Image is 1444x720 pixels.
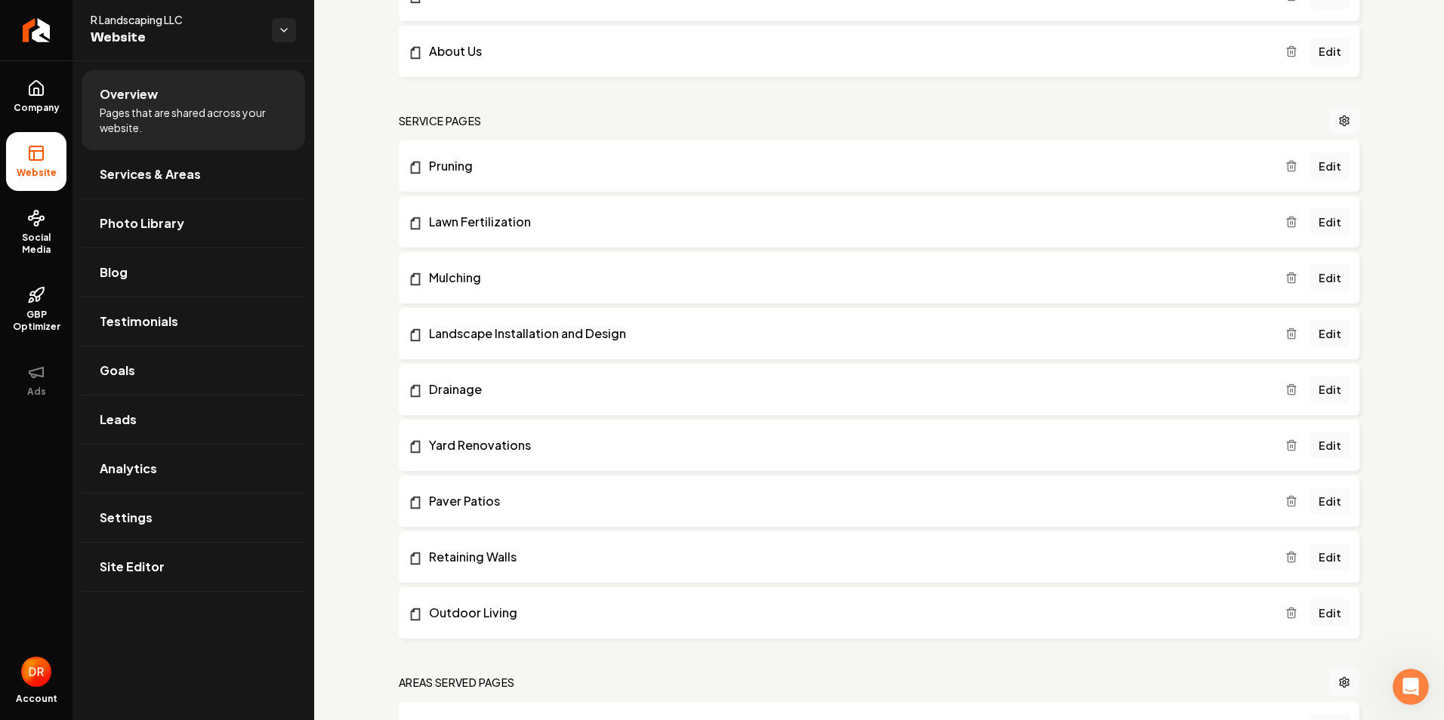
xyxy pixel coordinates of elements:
[21,386,52,398] span: Ads
[1310,152,1350,180] a: Edit
[399,675,514,690] h2: Areas Served Pages
[408,492,1285,510] a: Paver Patios
[100,362,135,380] span: Goals
[82,150,305,198] a: Services & Areas
[408,380,1285,398] a: Drainage
[6,67,66,126] a: Company
[11,167,63,179] span: Website
[1310,208,1350,235] a: Edit
[100,85,158,103] span: Overview
[1310,376,1350,403] a: Edit
[100,509,153,527] span: Settings
[23,18,51,42] img: Rebolt Logo
[100,558,165,576] span: Site Editor
[100,312,178,331] span: Testimonials
[408,213,1285,231] a: Lawn Fertilization
[408,548,1285,566] a: Retaining Walls
[82,395,305,444] a: Leads
[82,494,305,542] a: Settings
[1310,543,1350,571] a: Edit
[100,460,157,478] span: Analytics
[1393,669,1429,705] iframe: Intercom live chat
[82,346,305,395] a: Goals
[1310,38,1350,65] a: Edit
[21,657,51,687] button: Open user button
[82,297,305,346] a: Testimonials
[82,445,305,493] a: Analytics
[408,436,1285,454] a: Yard Renovations
[408,157,1285,175] a: Pruning
[1310,599,1350,626] a: Edit
[408,325,1285,343] a: Landscape Installation and Design
[1310,432,1350,459] a: Edit
[82,199,305,248] a: Photo Library
[21,657,51,687] img: Dylan Risser
[6,232,66,256] span: Social Media
[1310,320,1350,347] a: Edit
[100,105,287,135] span: Pages that are shared across your website.
[6,274,66,345] a: GBP Optimizer
[408,269,1285,287] a: Mulching
[82,248,305,297] a: Blog
[100,165,201,183] span: Services & Areas
[408,42,1285,60] a: About Us
[91,27,260,48] span: Website
[408,604,1285,622] a: Outdoor Living
[16,693,57,705] span: Account
[6,197,66,268] a: Social Media
[399,113,482,128] h2: Service Pages
[1310,488,1350,515] a: Edit
[6,309,66,333] span: GBP Optimizer
[8,102,66,114] span: Company
[100,411,137,429] span: Leads
[100,263,128,282] span: Blog
[6,351,66,410] button: Ads
[82,543,305,591] a: Site Editor
[1310,264,1350,291] a: Edit
[100,214,184,232] span: Photo Library
[91,12,260,27] span: R Landscaping LLC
